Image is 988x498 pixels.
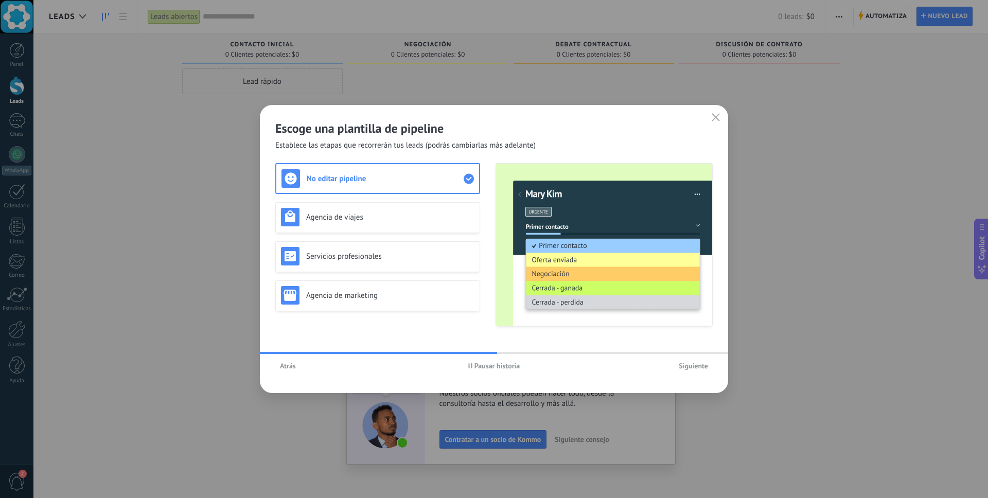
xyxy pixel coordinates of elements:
[275,120,713,136] h2: Escoge una plantilla de pipeline
[679,362,708,369] span: Siguiente
[275,358,301,373] button: Atrás
[275,140,536,151] span: Establece las etapas que recorrerán tus leads (podrás cambiarlas más adelante)
[674,358,713,373] button: Siguiente
[280,362,296,369] span: Atrás
[306,252,474,261] h3: Servicios profesionales
[464,358,525,373] button: Pausar historia
[307,174,464,184] h3: No editar pipeline
[306,212,474,222] h3: Agencia de viajes
[474,362,520,369] span: Pausar historia
[306,291,474,300] h3: Agencia de marketing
